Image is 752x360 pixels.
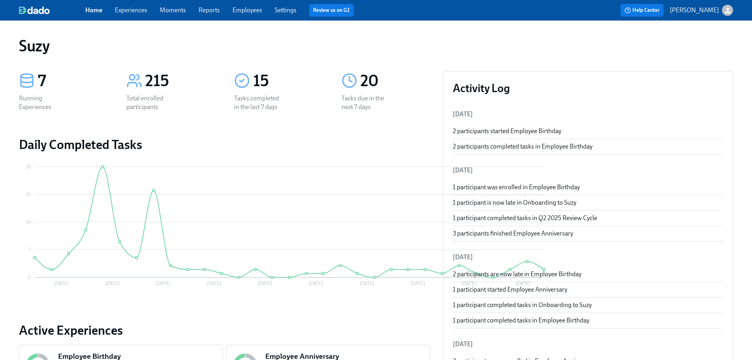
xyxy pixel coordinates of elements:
[453,161,723,180] li: [DATE]
[160,6,186,14] a: Moments
[85,6,102,14] a: Home
[253,71,323,91] div: 15
[233,6,262,14] a: Employees
[19,36,49,55] h1: Suzy
[453,301,723,309] div: 1 participant completed tasks in Onboarding to Suzy
[453,316,723,325] div: 1 participant completed tasks in Employee Birthday
[453,198,723,207] div: 1 participant is now late in Onboarding to Suzy
[26,192,31,197] tspan: 21
[28,247,31,253] tspan: 7
[453,110,473,118] span: [DATE]
[453,285,723,294] div: 1 participant started Employee Anniversary
[54,281,69,286] tspan: [DATE]
[360,281,374,286] tspan: [DATE]
[207,281,221,286] tspan: [DATE]
[309,281,323,286] tspan: [DATE]
[19,6,85,14] a: dado
[309,4,354,17] button: Review us on G2
[145,71,215,91] div: 215
[341,94,392,111] div: Tasks due in the next 7 days
[199,6,220,14] a: Reports
[453,229,723,238] div: 3 participants finished Employee Anniversary
[234,94,285,111] div: Tasks completed in the last 7 days
[670,5,733,16] button: [PERSON_NAME]
[313,6,350,14] a: Review us on G2
[19,137,430,153] h2: Daily Completed Tasks
[19,94,69,111] div: Running Experiences
[258,281,272,286] tspan: [DATE]
[453,183,723,192] div: 1 participant was enrolled in Employee Birthday
[453,214,723,222] div: 1 participant completed tasks in Q2 2025 Review Cycle
[453,127,723,136] div: 2 participants started Employee Birthday
[115,6,147,14] a: Experiences
[621,4,664,17] button: Help Center
[26,164,31,170] tspan: 28
[156,281,171,286] tspan: [DATE]
[19,322,430,338] a: Active Experiences
[275,6,296,14] a: Settings
[624,6,660,14] span: Help Center
[453,335,723,354] li: [DATE]
[453,270,723,279] div: 2 participants are now late in Employee Birthday
[38,71,107,91] div: 7
[453,142,723,151] div: 2 participants completed tasks in Employee Birthday
[26,219,31,225] tspan: 14
[411,281,425,286] tspan: [DATE]
[453,81,723,95] h3: Activity Log
[360,71,430,91] div: 20
[28,275,31,280] tspan: 0
[19,6,50,14] img: dado
[453,248,723,267] li: [DATE]
[105,281,120,286] tspan: [DATE]
[670,6,719,15] p: [PERSON_NAME]
[126,94,177,111] div: Total enrolled participants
